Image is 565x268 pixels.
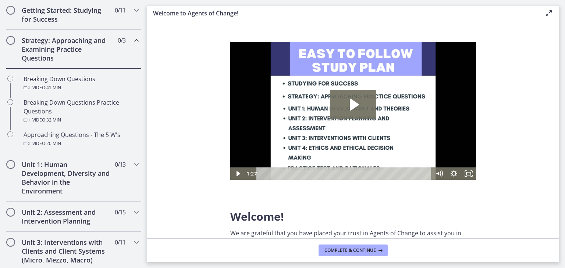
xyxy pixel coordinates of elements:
span: 0 / 13 [115,160,125,169]
h2: Getting Started: Studying for Success [22,6,111,23]
span: 0 / 11 [115,238,125,247]
h3: Welcome to Agents of Change! [153,9,533,18]
span: 0 / 3 [118,36,125,45]
div: Playbar [32,126,198,138]
h2: Unit 3: Interventions with Clients and Client Systems (Micro, Mezzo, Macro) [22,238,111,264]
button: Show settings menu [216,126,231,138]
span: 0 / 15 [115,208,125,217]
div: Approaching Questions - The 5 W's [24,130,138,148]
button: Complete & continue [319,245,388,256]
span: · 32 min [45,116,61,124]
div: Video [24,116,138,124]
div: Video [24,83,138,92]
p: We are grateful that you have placed your trust in Agents of Change to assist you in preparing fo... [230,229,476,255]
div: Breaking Down Questions Practice Questions [24,98,138,124]
span: 0 / 11 [115,6,125,15]
div: Video [24,139,138,148]
button: Play Video: c1o6hcmjueu5qasqsu00.mp4 [100,48,146,77]
h2: Unit 2: Assessment and Intervention Planning [22,208,111,225]
button: Mute [202,126,216,138]
button: Fullscreen [231,126,246,138]
span: · 20 min [45,139,61,148]
span: Welcome! [230,209,284,224]
h2: Unit 1: Human Development, Diversity and Behavior in the Environment [22,160,111,195]
h2: Strategy: Approaching and Examining Practice Questions [22,36,111,62]
span: Complete & continue [324,247,376,253]
div: Breaking Down Questions [24,75,138,92]
span: · 41 min [45,83,61,92]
